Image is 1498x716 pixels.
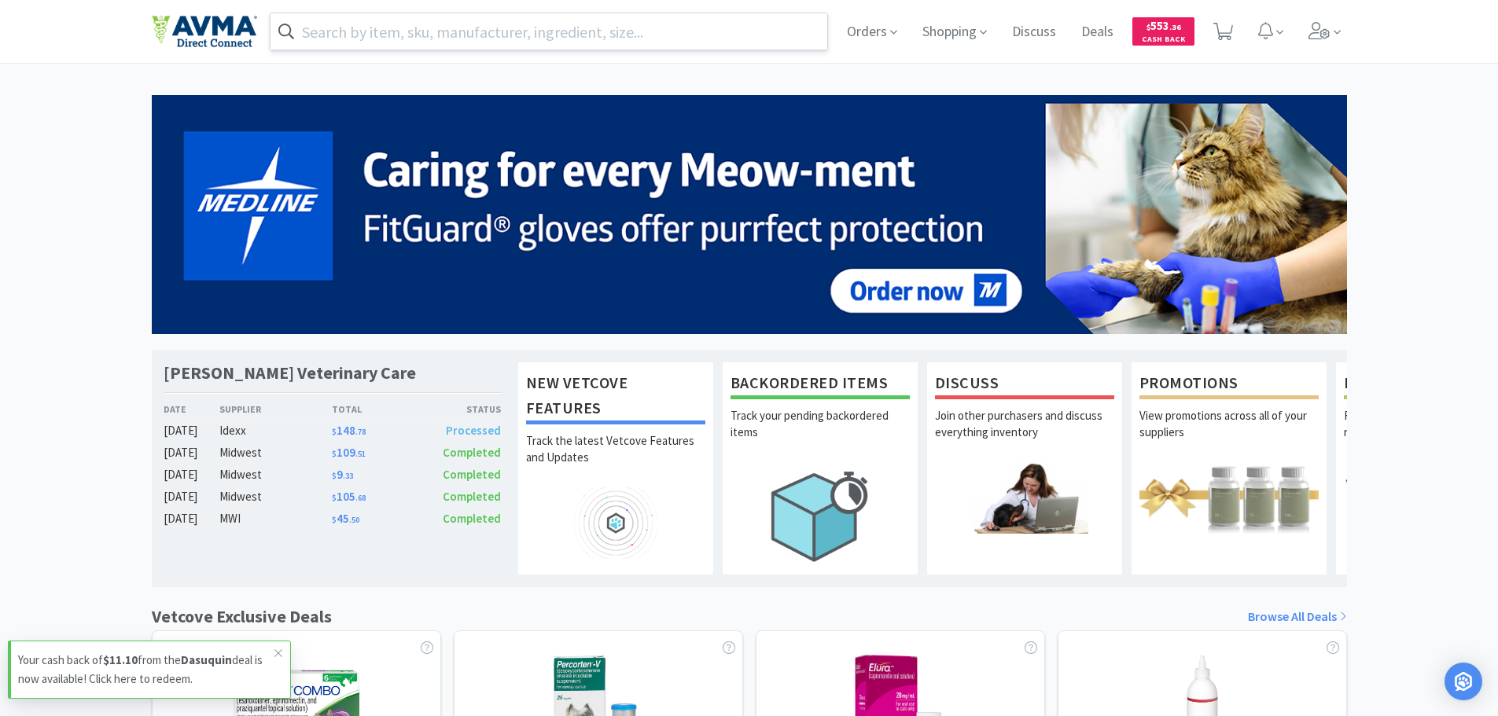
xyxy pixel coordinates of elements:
[722,362,918,575] a: Backordered ItemsTrack your pending backordered items
[349,515,359,525] span: . 50
[18,651,274,688] p: Your cash back of from the deal is now available! Click here to redeem.
[181,652,232,667] strong: Dasuquin
[164,402,220,417] div: Date
[164,443,220,462] div: [DATE]
[332,467,353,482] span: 9
[271,13,828,50] input: Search by item, sku, manufacturer, ingredient, size...
[517,362,714,575] a: New Vetcove FeaturesTrack the latest Vetcove Features and Updates
[443,489,501,504] span: Completed
[164,509,220,528] div: [DATE]
[443,445,501,460] span: Completed
[332,423,366,438] span: 148
[1139,407,1319,462] p: View promotions across all of your suppliers
[935,370,1114,399] h1: Discuss
[332,515,337,525] span: $
[164,421,502,440] a: [DATE]Idexx$148.78Processed
[219,443,332,462] div: Midwest
[526,370,705,424] h1: New Vetcove Features
[1075,25,1120,39] a: Deals
[164,465,502,484] a: [DATE]Midwest$9.33Completed
[164,487,220,506] div: [DATE]
[935,407,1114,462] p: Join other purchasers and discuss everything inventory
[1169,22,1181,32] span: . 36
[152,603,332,630] h1: Vetcove Exclusive Deals
[164,443,502,462] a: [DATE]Midwest$109.51Completed
[332,471,337,481] span: $
[332,493,337,503] span: $
[1147,22,1150,32] span: $
[526,432,705,487] p: Track the latest Vetcove Features and Updates
[1139,370,1319,399] h1: Promotions
[332,402,417,417] div: Total
[526,487,705,559] img: hero_feature_roadmap.png
[355,427,366,437] span: . 78
[443,467,501,482] span: Completed
[1147,18,1181,33] span: 553
[443,511,501,526] span: Completed
[731,462,910,570] img: hero_backorders.png
[164,421,220,440] div: [DATE]
[446,423,501,438] span: Processed
[219,465,332,484] div: Midwest
[152,95,1347,334] img: 5b85490d2c9a43ef9873369d65f5cc4c_481.png
[926,362,1123,575] a: DiscussJoin other purchasers and discuss everything inventory
[152,15,257,48] img: e4e33dab9f054f5782a47901c742baa9_102.png
[1445,663,1482,700] div: Open Intercom Messenger
[219,509,332,528] div: MWI
[332,427,337,437] span: $
[219,487,332,506] div: Midwest
[355,493,366,503] span: . 68
[332,445,366,460] span: 109
[332,489,366,504] span: 105
[355,449,366,459] span: . 51
[164,465,220,484] div: [DATE]
[219,402,332,417] div: Supplier
[731,370,910,399] h1: Backordered Items
[935,462,1114,534] img: hero_discuss.png
[332,511,359,526] span: 45
[1248,607,1347,627] a: Browse All Deals
[1142,35,1185,46] span: Cash Back
[1139,462,1319,534] img: hero_promotions.png
[164,509,502,528] a: [DATE]MWI$45.50Completed
[417,402,502,417] div: Status
[1131,362,1327,575] a: PromotionsView promotions across all of your suppliers
[219,421,332,440] div: Idexx
[1132,10,1194,53] a: $553.36Cash Back
[1006,25,1062,39] a: Discuss
[332,449,337,459] span: $
[164,362,416,384] h1: [PERSON_NAME] Veterinary Care
[731,407,910,462] p: Track your pending backordered items
[103,652,138,667] strong: $11.10
[164,487,502,506] a: [DATE]Midwest$105.68Completed
[343,471,353,481] span: . 33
